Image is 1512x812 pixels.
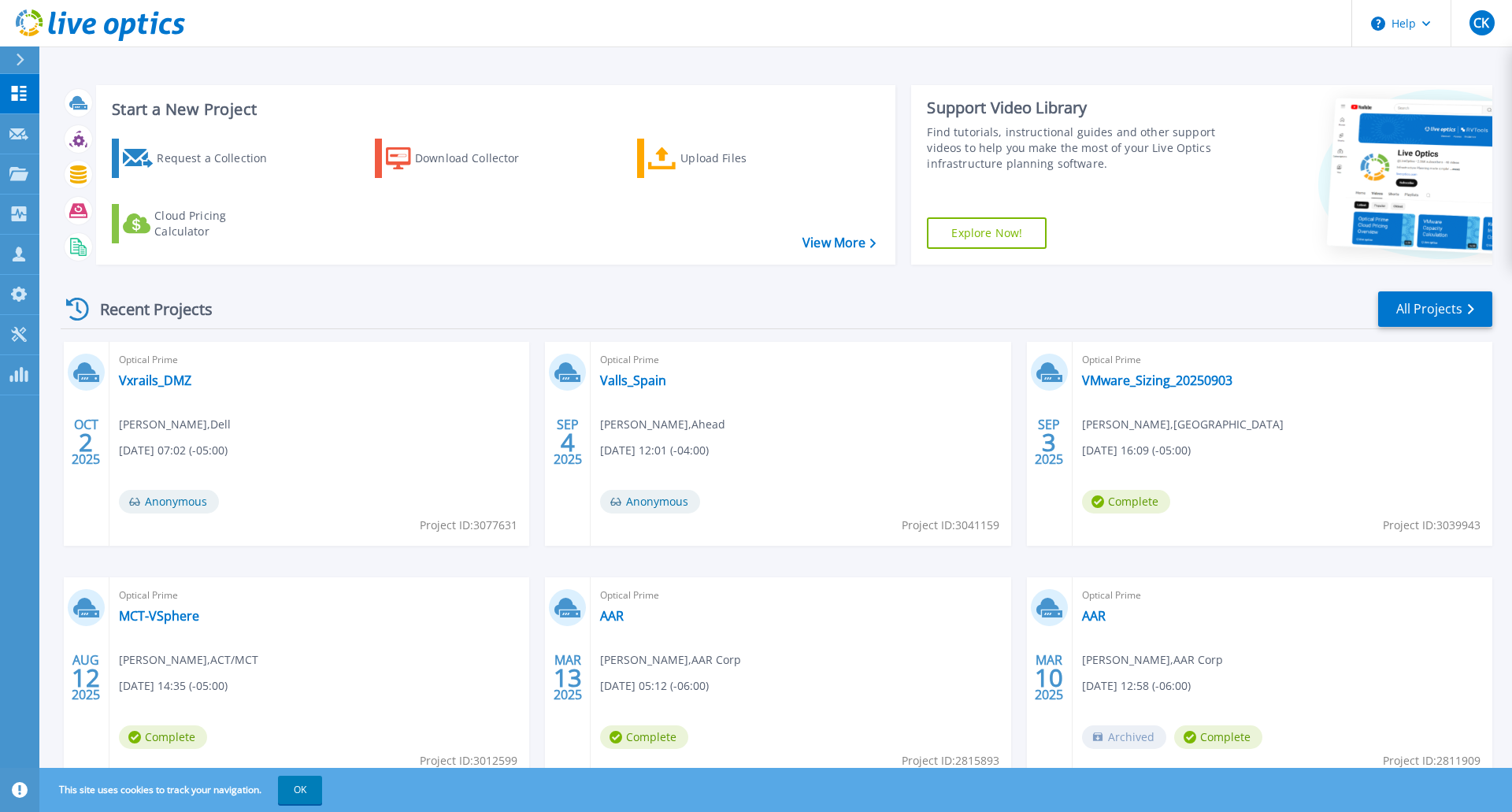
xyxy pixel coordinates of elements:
span: [PERSON_NAME] , AAR Corp [600,651,741,669]
span: Project ID: 2811909 [1383,752,1480,769]
span: 13 [554,671,582,684]
span: [PERSON_NAME] , Ahead [600,416,725,433]
div: Cloud Pricing Calculator [154,208,280,239]
a: Download Collector [375,139,550,178]
div: Upload Files [680,143,806,174]
span: Project ID: 3012599 [420,752,517,769]
a: Upload Files [637,139,813,178]
button: OK [278,776,322,804]
a: Valls_Spain [600,373,666,388]
span: Project ID: 2815893 [902,752,999,769]
span: 3 [1042,436,1056,449]
a: View More [802,235,876,250]
div: AUG 2025 [71,649,101,706]
span: This site uses cookies to track your navigation. [43,776,322,804]
h3: Start a New Project [112,101,876,118]
span: [DATE] 16:09 (-05:00) [1082,442,1191,459]
div: OCT 2025 [71,413,101,471]
span: [DATE] 12:01 (-04:00) [600,442,709,459]
span: [PERSON_NAME] , [GEOGRAPHIC_DATA] [1082,416,1284,433]
div: SEP 2025 [1034,413,1064,471]
span: [DATE] 14:35 (-05:00) [119,677,228,695]
span: Optical Prime [119,587,520,604]
span: Optical Prime [1082,351,1483,369]
span: Complete [1174,725,1262,749]
span: Complete [600,725,688,749]
span: Project ID: 3041159 [902,517,999,534]
span: 10 [1035,671,1063,684]
div: Recent Projects [61,290,234,328]
span: Project ID: 3039943 [1383,517,1480,534]
div: Support Video Library [927,98,1223,118]
span: Optical Prime [1082,587,1483,604]
div: MAR 2025 [1034,649,1064,706]
span: 2 [79,436,93,449]
span: Anonymous [600,490,700,514]
div: SEP 2025 [553,413,583,471]
span: [DATE] 12:58 (-06:00) [1082,677,1191,695]
span: [PERSON_NAME] , AAR Corp [1082,651,1223,669]
span: [PERSON_NAME] , ACT/MCT [119,651,258,669]
div: Find tutorials, instructional guides and other support videos to help you make the most of your L... [927,124,1223,172]
span: 12 [72,671,100,684]
div: Request a Collection [157,143,283,174]
a: Explore Now! [927,217,1047,249]
span: [DATE] 07:02 (-05:00) [119,442,228,459]
span: [DATE] 05:12 (-06:00) [600,677,709,695]
a: AAR [600,608,624,624]
a: VMware_Sizing_20250903 [1082,373,1232,388]
span: Archived [1082,725,1166,749]
span: Optical Prime [600,351,1001,369]
span: Optical Prime [600,587,1001,604]
span: CK [1473,17,1489,29]
span: Project ID: 3077631 [420,517,517,534]
a: All Projects [1378,291,1492,327]
a: AAR [1082,608,1106,624]
a: Cloud Pricing Calculator [112,204,287,243]
a: MCT-VSphere [119,608,199,624]
div: MAR 2025 [553,649,583,706]
a: Request a Collection [112,139,287,178]
span: [PERSON_NAME] , Dell [119,416,231,433]
a: Vxrails_DMZ [119,373,191,388]
span: Optical Prime [119,351,520,369]
span: 4 [561,436,575,449]
span: Complete [119,725,207,749]
span: Complete [1082,490,1170,514]
div: Download Collector [415,143,541,174]
span: Anonymous [119,490,219,514]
